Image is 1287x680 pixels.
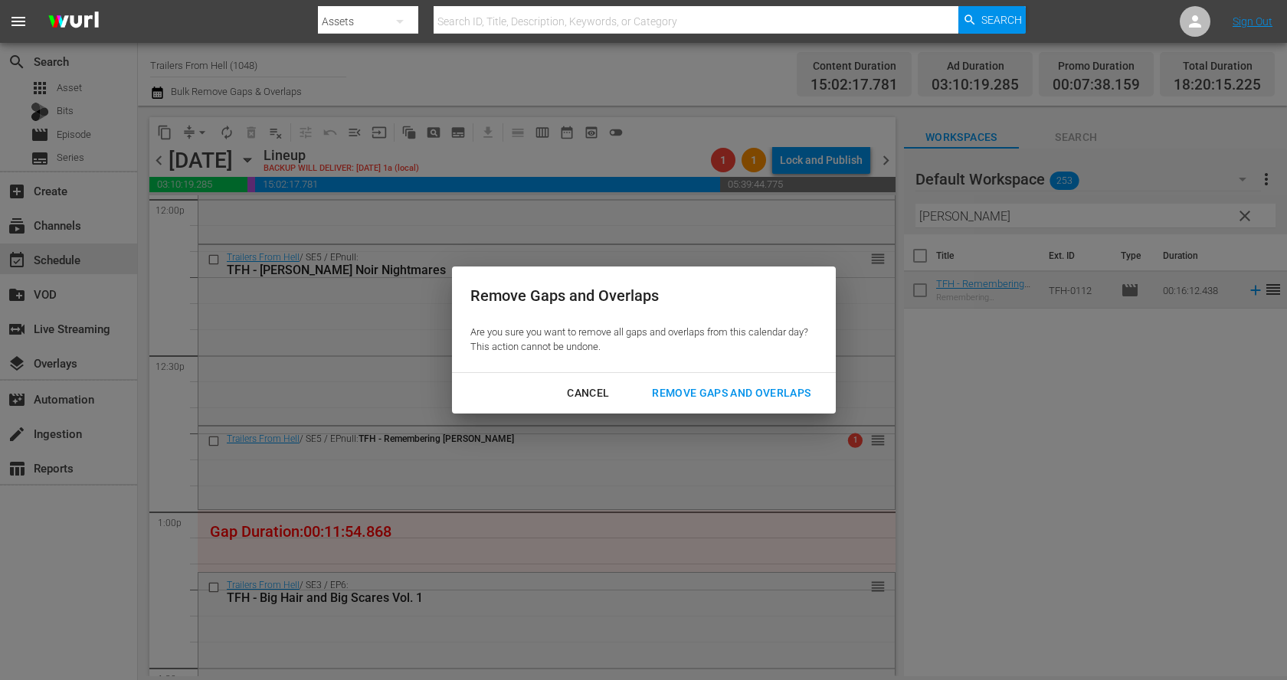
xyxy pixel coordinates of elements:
[9,12,28,31] span: menu
[640,384,823,403] div: Remove Gaps and Overlaps
[1233,15,1272,28] a: Sign Out
[555,384,621,403] div: Cancel
[470,340,808,355] p: This action cannot be undone.
[634,379,829,407] button: Remove Gaps and Overlaps
[37,4,110,40] img: ans4CAIJ8jUAAAAAAAAAAAAAAAAAAAAAAAAgQb4GAAAAAAAAAAAAAAAAAAAAAAAAJMjXAAAAAAAAAAAAAAAAAAAAAAAAgAT5G...
[470,325,808,340] p: Are you sure you want to remove all gaps and overlaps from this calendar day?
[549,379,627,407] button: Cancel
[470,285,808,307] div: Remove Gaps and Overlaps
[981,6,1022,34] span: Search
